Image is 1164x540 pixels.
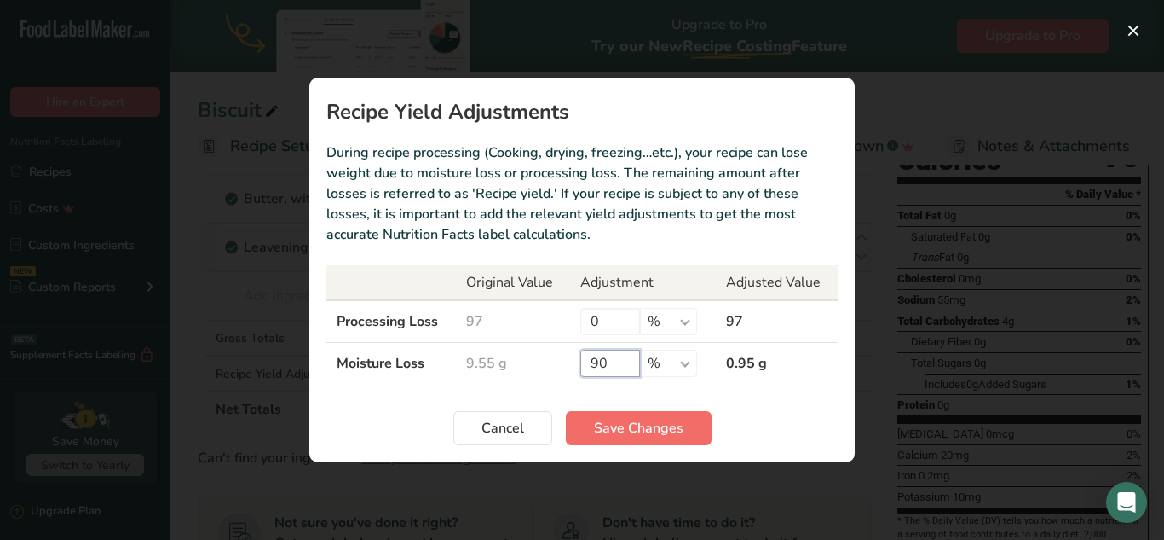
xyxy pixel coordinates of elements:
[326,300,456,343] td: Processing Loss
[326,343,456,385] td: Moisture Loss
[456,343,570,385] td: 9.55 g
[716,300,838,343] td: 97
[456,300,570,343] td: 97
[453,411,552,445] button: Cancel
[570,265,716,300] th: Adjustment
[716,343,838,385] td: 0.95 g
[716,265,838,300] th: Adjusted Value
[326,142,838,245] p: During recipe processing (Cooking, drying, freezing…etc.), your recipe can lose weight due to moi...
[456,265,570,300] th: Original Value
[326,102,838,122] h1: Recipe Yield Adjustments
[566,411,712,445] button: Save Changes
[594,418,683,438] span: Save Changes
[481,418,524,438] span: Cancel
[1106,482,1147,523] div: Open Intercom Messenger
